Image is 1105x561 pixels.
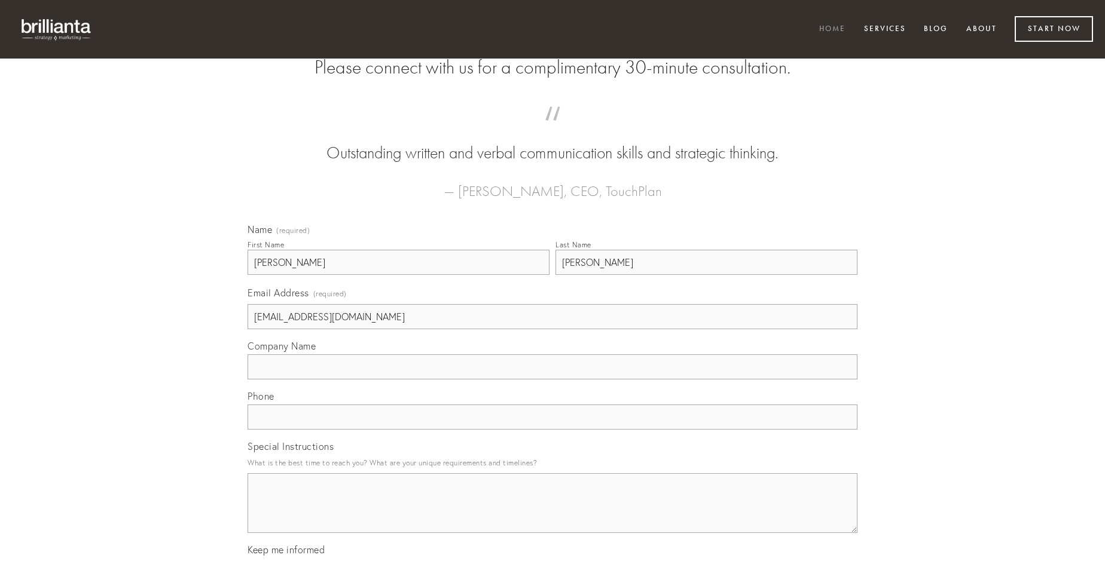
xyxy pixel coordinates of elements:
[267,118,838,165] blockquote: Outstanding written and verbal communication skills and strategic thinking.
[555,240,591,249] div: Last Name
[248,544,325,556] span: Keep me informed
[811,20,853,39] a: Home
[313,286,347,302] span: (required)
[248,287,309,299] span: Email Address
[248,240,284,249] div: First Name
[959,20,1005,39] a: About
[916,20,956,39] a: Blog
[267,118,838,142] span: “
[248,440,334,452] span: Special Instructions
[248,390,274,402] span: Phone
[248,455,857,471] p: What is the best time to reach you? What are your unique requirements and timelines?
[1015,16,1093,42] a: Start Now
[248,56,857,79] h2: Please connect with us for a complimentary 30-minute consultation.
[276,227,310,234] span: (required)
[267,165,838,203] figcaption: — [PERSON_NAME], CEO, TouchPlan
[248,340,316,352] span: Company Name
[856,20,914,39] a: Services
[248,223,272,235] span: Name
[12,12,102,47] img: brillianta - research, strategy, marketing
